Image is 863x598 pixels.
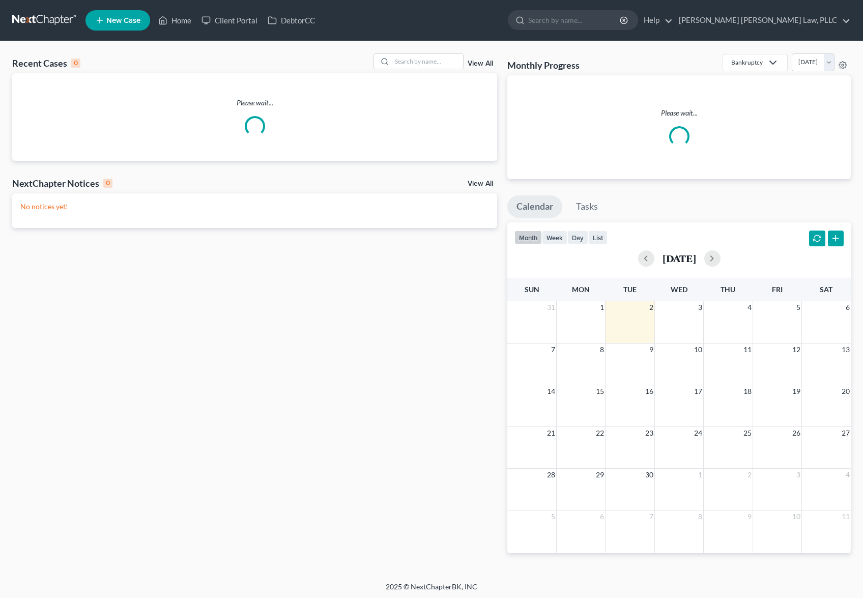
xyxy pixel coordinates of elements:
span: 8 [599,344,605,356]
span: 5 [550,510,556,523]
span: 24 [693,427,703,439]
span: Mon [572,285,590,294]
span: 3 [795,469,801,481]
div: NextChapter Notices [12,177,112,189]
span: 20 [841,385,851,397]
a: DebtorCC [263,11,320,30]
div: Bankruptcy [731,58,763,67]
span: 3 [697,301,703,314]
a: Help [639,11,673,30]
a: Client Portal [196,11,263,30]
span: 1 [697,469,703,481]
span: 26 [791,427,801,439]
span: 4 [845,469,851,481]
div: Recent Cases [12,57,80,69]
span: Wed [671,285,687,294]
h3: Monthly Progress [507,59,580,71]
span: 16 [644,385,654,397]
span: 19 [791,385,801,397]
span: 14 [546,385,556,397]
span: 22 [595,427,605,439]
span: 2 [746,469,753,481]
span: 23 [644,427,654,439]
div: 0 [71,59,80,68]
button: week [542,231,567,244]
span: 13 [841,344,851,356]
div: 0 [103,179,112,188]
button: day [567,231,588,244]
span: 7 [550,344,556,356]
span: 1 [599,301,605,314]
p: Please wait... [12,98,497,108]
span: 15 [595,385,605,397]
span: 28 [546,469,556,481]
span: 18 [742,385,753,397]
span: Tue [623,285,637,294]
span: 6 [599,510,605,523]
h2: [DATE] [663,253,696,264]
span: Fri [772,285,783,294]
button: month [514,231,542,244]
p: No notices yet! [20,202,489,212]
span: 2 [648,301,654,314]
span: 8 [697,510,703,523]
a: View All [468,60,493,67]
a: Home [153,11,196,30]
span: 27 [841,427,851,439]
a: View All [468,180,493,187]
span: 4 [746,301,753,314]
span: 31 [546,301,556,314]
span: 9 [746,510,753,523]
button: list [588,231,608,244]
a: Calendar [507,195,562,218]
span: Sun [525,285,539,294]
span: 30 [644,469,654,481]
span: 12 [791,344,801,356]
a: [PERSON_NAME] [PERSON_NAME] Law, PLLC [674,11,850,30]
p: Please wait... [515,108,843,118]
span: 10 [791,510,801,523]
span: 11 [742,344,753,356]
span: 29 [595,469,605,481]
span: 21 [546,427,556,439]
a: Tasks [567,195,607,218]
span: 7 [648,510,654,523]
span: 25 [742,427,753,439]
span: Sat [820,285,832,294]
span: 10 [693,344,703,356]
span: New Case [106,17,140,24]
span: 9 [648,344,654,356]
input: Search by name... [528,11,621,30]
span: Thu [721,285,735,294]
span: 17 [693,385,703,397]
input: Search by name... [392,54,463,69]
span: 6 [845,301,851,314]
span: 5 [795,301,801,314]
span: 11 [841,510,851,523]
